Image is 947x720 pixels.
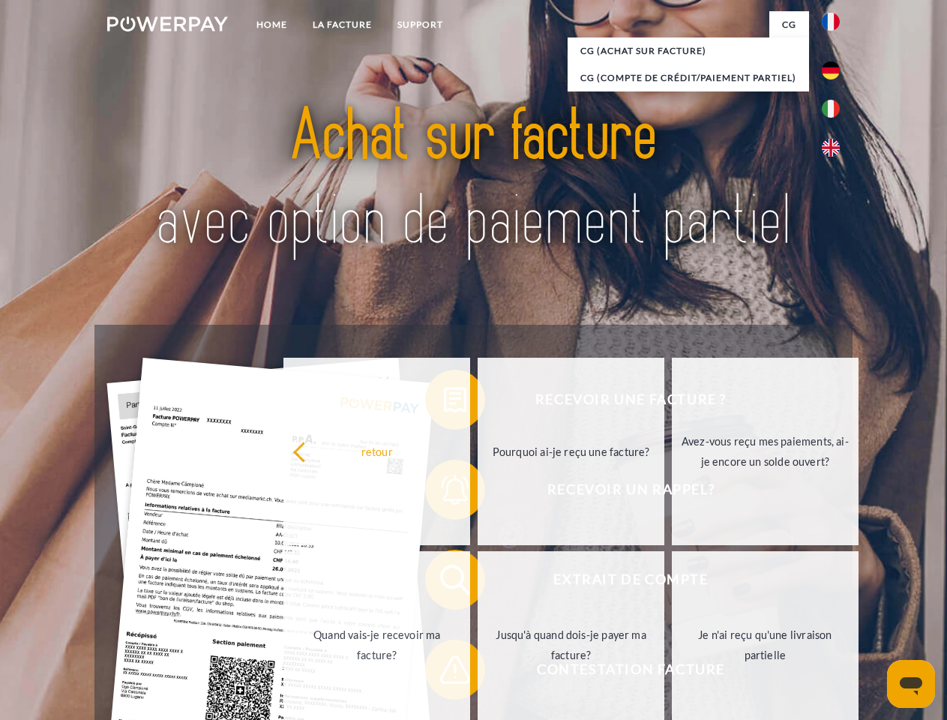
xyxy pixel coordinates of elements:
[568,37,809,64] a: CG (achat sur facture)
[822,139,840,157] img: en
[292,441,461,461] div: retour
[107,16,228,31] img: logo-powerpay-white.svg
[822,13,840,31] img: fr
[769,11,809,38] a: CG
[822,100,840,118] img: it
[681,625,850,665] div: Je n'ai reçu qu'une livraison partielle
[487,625,655,665] div: Jusqu'à quand dois-je payer ma facture?
[822,61,840,79] img: de
[143,72,804,287] img: title-powerpay_fr.svg
[681,431,850,472] div: Avez-vous reçu mes paiements, ai-je encore un solde ouvert?
[300,11,385,38] a: LA FACTURE
[887,660,935,708] iframe: Bouton de lancement de la fenêtre de messagerie
[292,625,461,665] div: Quand vais-je recevoir ma facture?
[487,441,655,461] div: Pourquoi ai-je reçu une facture?
[385,11,456,38] a: Support
[568,64,809,91] a: CG (Compte de crédit/paiement partiel)
[244,11,300,38] a: Home
[672,358,859,545] a: Avez-vous reçu mes paiements, ai-je encore un solde ouvert?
